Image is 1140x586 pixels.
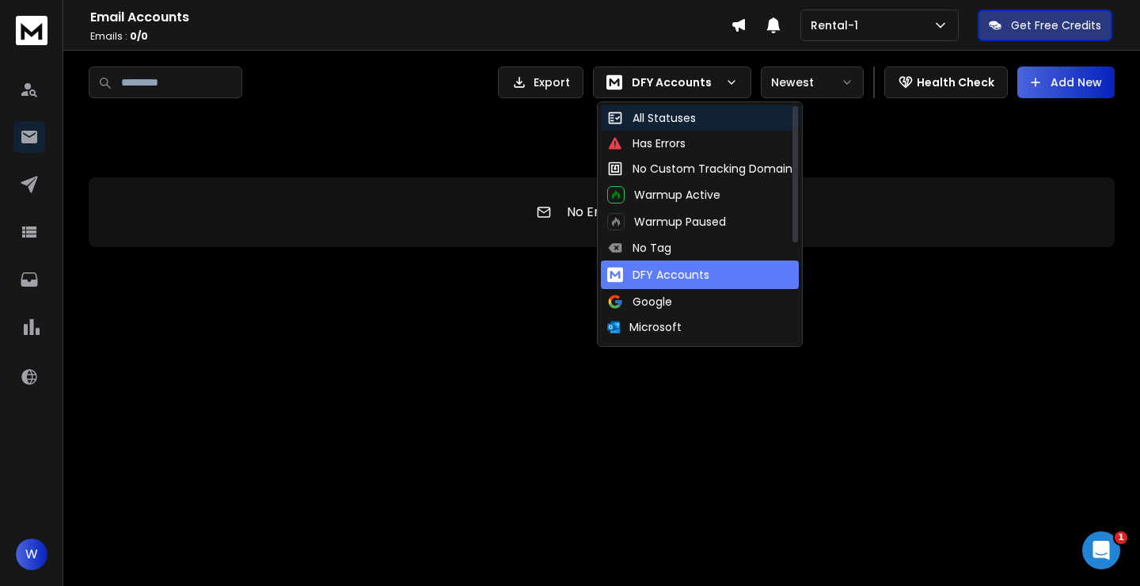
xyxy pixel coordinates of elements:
p: DFY Accounts [632,74,719,90]
span: 0 / 0 [130,29,148,43]
div: Warmup Active [607,186,720,204]
div: All Statuses [607,110,696,126]
p: Rental-1 [811,17,864,33]
button: W [16,538,47,570]
div: Google [607,294,672,310]
p: Health Check [917,74,994,90]
span: 1 [1115,531,1127,544]
button: Newest [761,67,864,98]
button: Health Check [884,67,1008,98]
div: No Tag [607,240,671,256]
button: Export [498,67,583,98]
div: DFY Accounts [607,265,709,284]
p: Emails : [90,30,731,43]
div: Microsoft [607,319,682,335]
img: logo [16,16,47,45]
div: Warmup Paused [607,213,726,230]
p: Get Free Credits [1011,17,1101,33]
iframe: Intercom live chat [1082,531,1120,569]
p: No Emails Found [567,203,667,222]
button: Add New [1017,67,1115,98]
div: Has Errors [607,135,686,151]
h1: Email Accounts [90,8,731,27]
div: No Custom Tracking Domain [607,161,792,177]
button: Get Free Credits [978,10,1112,41]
